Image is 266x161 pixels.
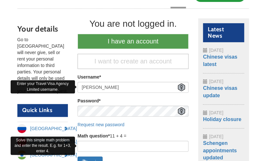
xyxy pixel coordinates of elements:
[99,98,100,103] span: This field is required.
[203,117,241,122] a: Holiday closure
[78,98,101,104] label: Password
[203,23,244,43] h2: Latest News
[17,122,68,135] a: [GEOGRAPHIC_DATA]
[209,110,223,115] span: [DATE]
[209,48,223,53] span: [DATE]
[78,133,110,139] label: Math question
[203,85,237,98] a: Chinese visas update
[99,74,101,80] span: This field is required.
[17,135,68,148] a: [GEOGRAPHIC_DATA]
[78,54,188,69] a: I want to create an account
[209,79,223,84] span: [DATE]
[78,122,124,127] a: Request new password
[11,80,75,93] div: Enter your Travel Visa Agency Limited username.
[78,34,188,49] a: I have an account
[108,133,110,138] span: This field is required.
[11,137,75,155] div: Solve this simple math problem and enter the result. E.g. for 1+3, enter 4.
[17,25,68,33] h3: Your details
[78,74,101,80] label: Username
[203,54,237,67] a: Chinese visas latest
[17,36,68,94] p: Go to [GEOGRAPHIC_DATA] will never give, sell or rent your personal information to third parties....
[78,133,188,152] div: 11 + 4 =
[78,18,188,29] div: You are not logged in.
[203,140,237,161] a: Schengen appointments updated
[209,134,223,139] span: [DATE]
